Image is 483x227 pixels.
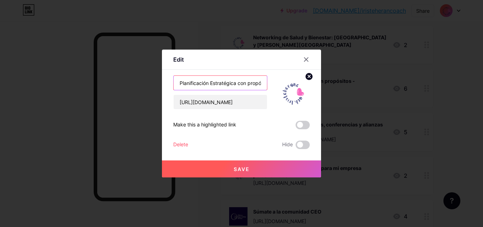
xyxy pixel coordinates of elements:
img: link_thumbnail [276,75,310,109]
span: Save [234,166,250,172]
span: Hide [282,141,293,149]
div: Make this a highlighted link [173,121,236,129]
div: Edit [173,55,184,64]
input: Title [174,76,267,90]
div: Delete [173,141,188,149]
input: URL [174,95,267,109]
button: Save [162,160,321,177]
